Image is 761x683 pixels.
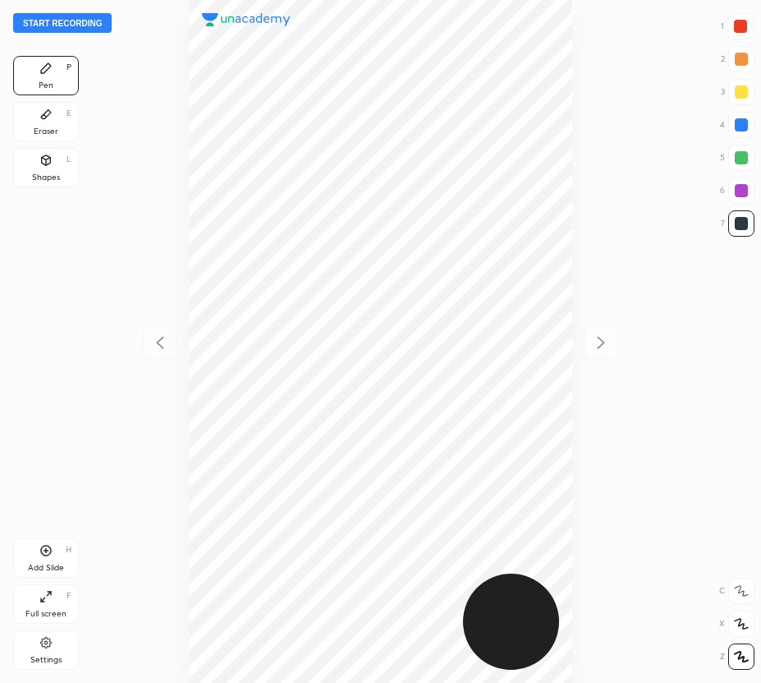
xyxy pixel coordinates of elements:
[34,127,58,136] div: Eraser
[721,79,754,105] div: 3
[720,112,754,138] div: 4
[721,210,754,237] div: 7
[32,173,60,182] div: Shapes
[66,592,71,600] div: F
[25,610,66,618] div: Full screen
[66,155,71,164] div: L
[720,644,754,670] div: Z
[719,578,754,604] div: C
[30,656,62,664] div: Settings
[721,46,754,72] div: 2
[39,81,53,90] div: Pen
[66,63,71,72] div: P
[202,13,291,26] img: logo.38c385cc.svg
[720,145,754,171] div: 5
[28,564,64,572] div: Add Slide
[720,178,754,204] div: 6
[13,13,112,33] button: Start recording
[721,13,754,39] div: 1
[719,611,754,637] div: X
[66,546,71,554] div: H
[66,109,71,118] div: E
